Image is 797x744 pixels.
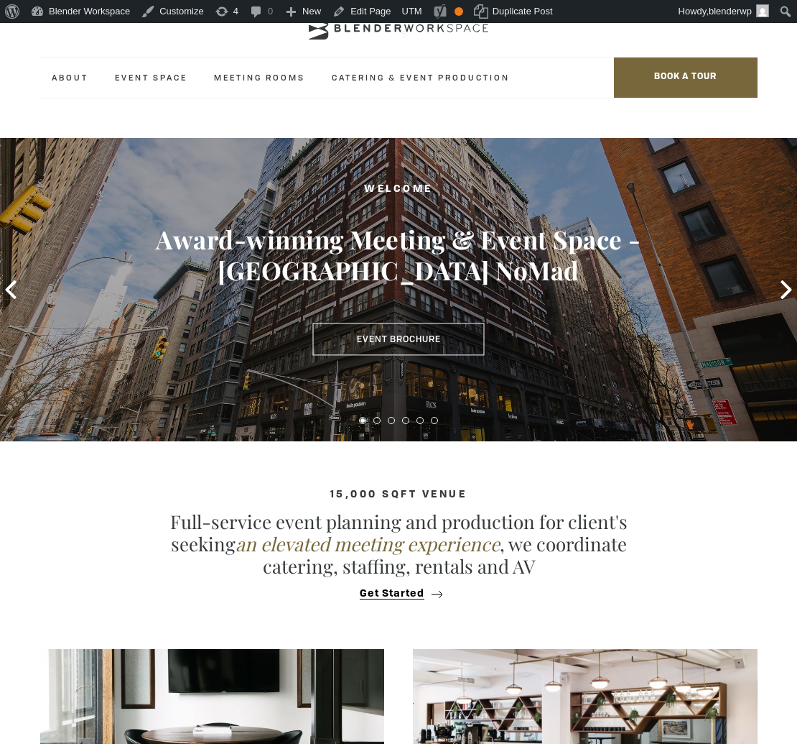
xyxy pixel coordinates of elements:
[709,6,752,17] span: blenderwp
[40,180,758,198] h2: Welcome
[455,7,463,16] div: OK
[539,543,797,744] iframe: Chat Widget
[355,587,442,600] button: Get Started
[313,323,485,356] a: Event Brochure
[40,224,758,286] h3: Award-winning Meeting & Event Space - [GEOGRAPHIC_DATA] NoMad
[402,29,407,40] span: 5
[236,531,500,556] em: an elevated meeting experience
[202,58,317,97] a: Meeting Rooms
[360,589,424,600] span: Get Started
[40,489,758,500] h4: 15,000 sqft venue
[147,510,650,578] p: Full-service event planning and production for client's seeking , we coordinate catering, staffin...
[614,58,758,98] span: Book a tour
[320,58,521,97] a: Catering & Event Production
[103,58,199,97] a: Event Space
[40,58,100,97] a: About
